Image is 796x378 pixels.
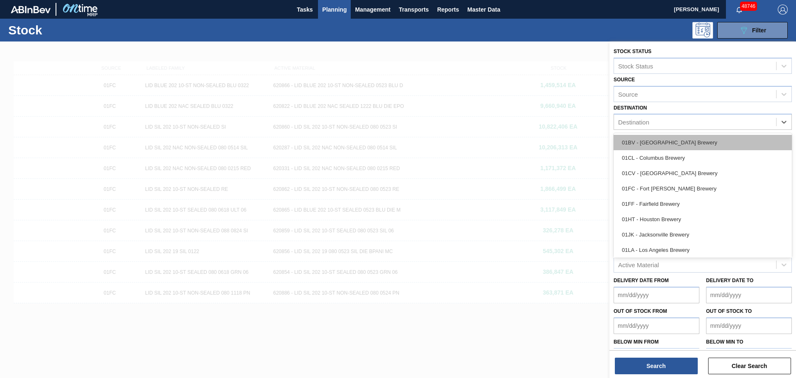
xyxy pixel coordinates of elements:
[614,135,792,150] div: 01BV - [GEOGRAPHIC_DATA] Brewery
[614,181,792,196] div: 01FC - Fort [PERSON_NAME] Brewery
[296,5,314,15] span: Tasks
[614,278,669,283] label: Delivery Date from
[692,22,713,39] div: Programming: no user selected
[614,308,667,314] label: Out of Stock from
[706,339,743,345] label: Below Min to
[614,339,659,345] label: Below Min from
[614,196,792,212] div: 01FF - Fairfield Brewery
[706,348,792,365] input: mm/dd/yyyy
[778,5,788,15] img: Logout
[618,62,653,69] div: Stock Status
[706,317,792,334] input: mm/dd/yyyy
[614,227,792,242] div: 01JK - Jacksonville Brewery
[706,278,753,283] label: Delivery Date to
[618,90,638,98] div: Source
[614,242,792,258] div: 01LA - Los Angeles Brewery
[618,119,649,126] div: Destination
[614,105,647,111] label: Destination
[614,348,699,365] input: mm/dd/yyyy
[614,133,652,139] label: Coordination
[614,49,651,54] label: Stock Status
[726,4,752,15] button: Notifications
[706,308,752,314] label: Out of Stock to
[717,22,788,39] button: Filter
[437,5,459,15] span: Reports
[614,77,635,83] label: Source
[614,317,699,334] input: mm/dd/yyyy
[399,5,429,15] span: Transports
[467,5,500,15] span: Master Data
[11,6,51,13] img: TNhmsLtSVTkK8tSr43FrP2fwEKptu5GPRR3wAAAABJRU5ErkJggg==
[740,2,757,11] span: 48746
[614,150,792,166] div: 01CL - Columbus Brewery
[322,5,347,15] span: Planning
[614,166,792,181] div: 01CV - [GEOGRAPHIC_DATA] Brewery
[618,261,659,268] div: Active Material
[752,27,766,34] span: Filter
[706,287,792,303] input: mm/dd/yyyy
[614,212,792,227] div: 01HT - Houston Brewery
[614,287,699,303] input: mm/dd/yyyy
[355,5,391,15] span: Management
[8,25,132,35] h1: Stock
